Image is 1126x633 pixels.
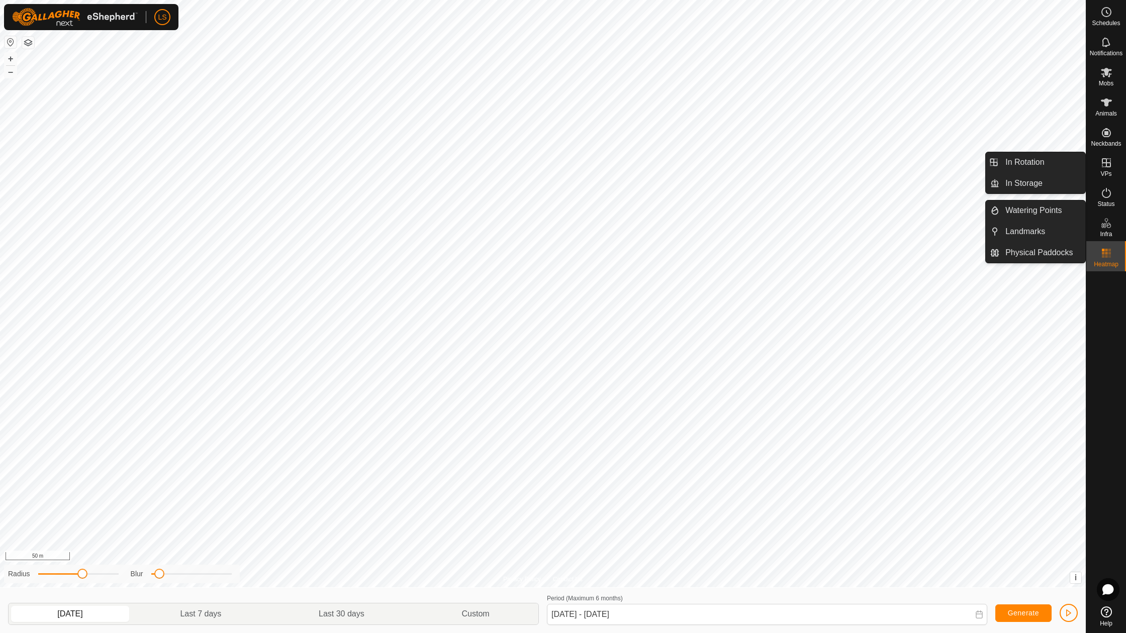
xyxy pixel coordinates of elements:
[547,595,623,602] label: Period (Maximum 6 months)
[999,200,1085,221] a: Watering Points
[1100,620,1112,626] span: Help
[57,608,82,620] span: [DATE]
[462,608,490,620] span: Custom
[1092,20,1120,26] span: Schedules
[995,604,1052,622] button: Generate
[986,173,1085,193] li: In Storage
[999,173,1085,193] a: In Storage
[1086,602,1126,630] a: Help
[12,8,138,26] img: Gallagher Logo
[986,152,1085,172] li: In Rotation
[999,152,1085,172] a: In Rotation
[1005,177,1043,189] span: In Storage
[999,222,1085,242] a: Landmarks
[5,53,17,65] button: +
[1091,141,1121,147] span: Neckbands
[1070,572,1081,583] button: i
[1094,261,1118,267] span: Heatmap
[1090,50,1122,56] span: Notifications
[1005,156,1044,168] span: In Rotation
[131,569,143,579] label: Blur
[158,12,166,23] span: LS
[1005,204,1062,217] span: Watering Points
[180,608,221,620] span: Last 7 days
[1099,80,1113,86] span: Mobs
[1100,231,1112,237] span: Infra
[553,575,583,584] a: Contact Us
[22,37,34,49] button: Map Layers
[8,569,30,579] label: Radius
[986,243,1085,263] li: Physical Paddocks
[986,222,1085,242] li: Landmarks
[1005,226,1045,238] span: Landmarks
[999,243,1085,263] a: Physical Paddocks
[1008,609,1039,617] span: Generate
[1097,201,1114,207] span: Status
[1095,111,1117,117] span: Animals
[986,200,1085,221] li: Watering Points
[5,36,17,48] button: Reset Map
[1075,573,1077,582] span: i
[319,608,364,620] span: Last 30 days
[1005,247,1073,259] span: Physical Paddocks
[503,575,541,584] a: Privacy Policy
[5,66,17,78] button: –
[1100,171,1111,177] span: VPs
